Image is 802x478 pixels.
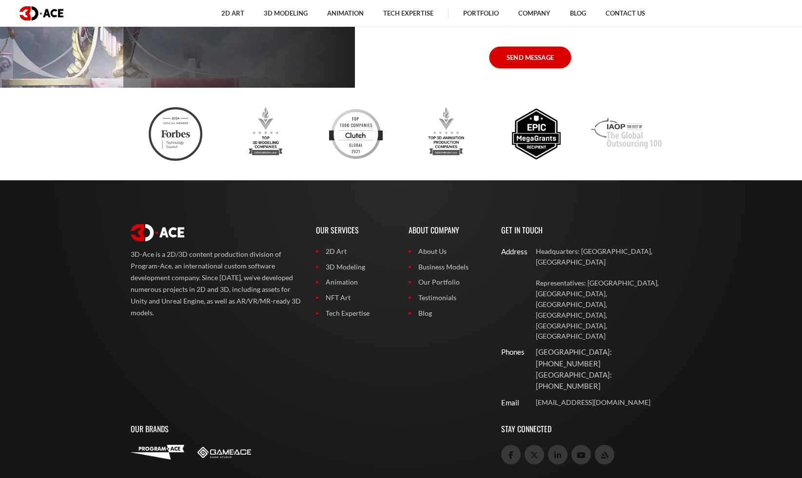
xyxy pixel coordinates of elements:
img: Top 3d animation production companies designrush 2023 [419,107,473,161]
p: [GEOGRAPHIC_DATA]: [PHONE_NUMBER] [536,369,672,392]
img: Epic megagrants recipient [509,107,563,161]
img: Iaop award [591,107,662,161]
a: Tech Expertise [316,308,394,319]
img: logo dark [20,6,63,20]
img: Clutch top developers [329,107,383,161]
a: Blog [409,308,487,319]
img: Ftc badge 3d ace 2024 [149,107,202,161]
a: Our Portfolio [409,277,487,287]
a: Animation [316,277,394,287]
a: [EMAIL_ADDRESS][DOMAIN_NAME] [536,397,672,408]
a: Testimonials [409,292,487,303]
a: About Us [409,246,487,257]
div: Email [501,397,517,408]
p: Headquarters: [GEOGRAPHIC_DATA], [GEOGRAPHIC_DATA] [536,246,672,268]
a: Business Models [409,262,487,272]
a: Headquarters: [GEOGRAPHIC_DATA], [GEOGRAPHIC_DATA] Representatives: [GEOGRAPHIC_DATA], [GEOGRAPHI... [536,246,672,342]
p: About Company [409,214,487,246]
button: SEND MESSAGE [489,46,571,68]
p: Get In Touch [501,214,672,246]
p: [GEOGRAPHIC_DATA]: [PHONE_NUMBER] [536,346,672,369]
p: Representatives: [GEOGRAPHIC_DATA], [GEOGRAPHIC_DATA], [GEOGRAPHIC_DATA], [GEOGRAPHIC_DATA], [GEO... [536,278,672,342]
img: Top 3d modeling companies designrush award 2023 [239,107,293,161]
img: Game-Ace [197,447,251,458]
a: 2D Art [316,246,394,257]
a: NFT Art [316,292,394,303]
p: Stay Connected [501,413,672,445]
img: Program-Ace [131,445,184,459]
img: logo white [131,224,184,242]
p: 3D-Ace is a 2D/3D content production division of Program-Ace, an international custom software de... [131,249,301,319]
p: Our Services [316,214,394,246]
a: 3D Modeling [316,262,394,272]
p: Our Brands [131,413,487,445]
div: Address [501,246,517,257]
div: Phones [501,346,517,358]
